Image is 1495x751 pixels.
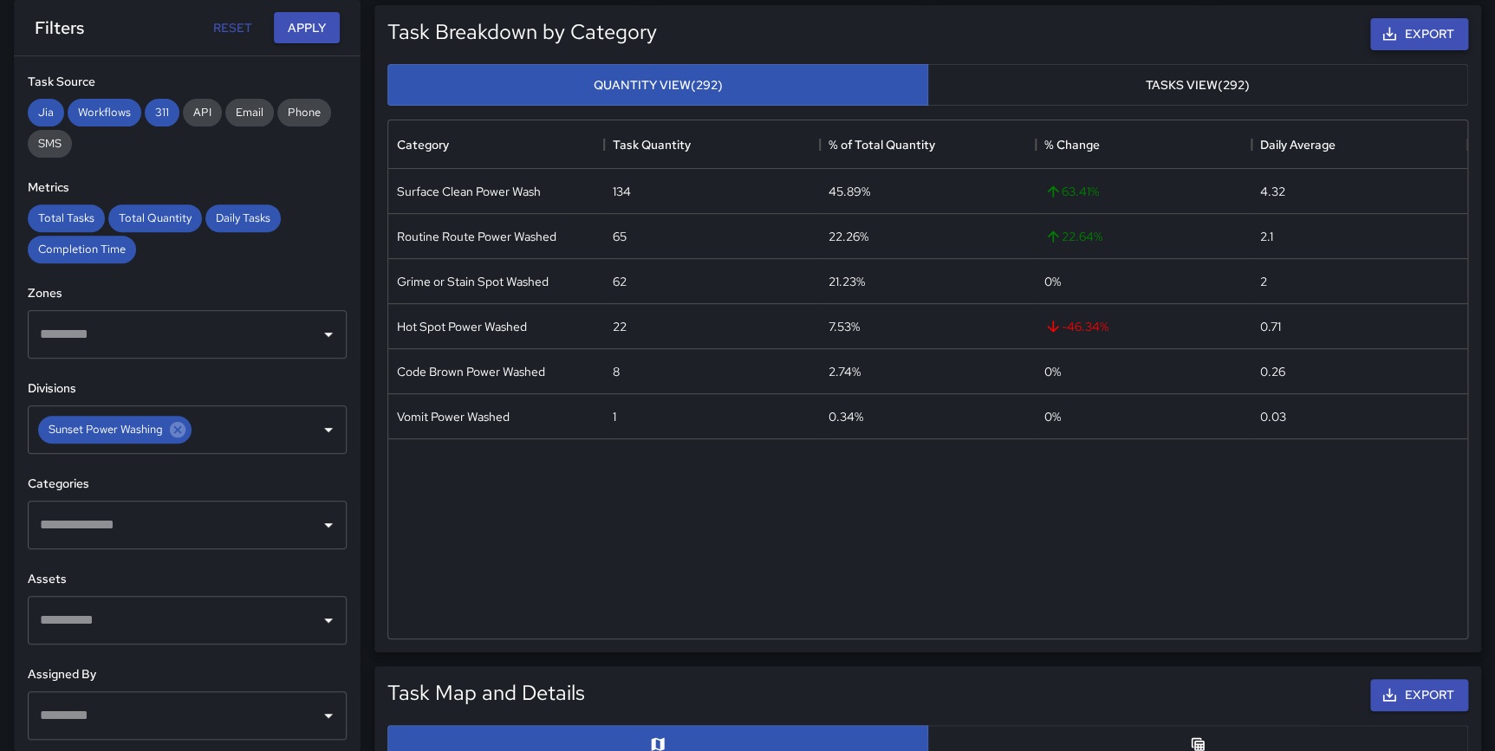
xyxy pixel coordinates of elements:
[1260,120,1336,169] div: Daily Average
[28,236,136,263] div: Completion Time
[397,228,556,245] div: Routine Route Power Washed
[1036,120,1251,169] div: % Change
[28,210,105,225] span: Total Tasks
[1260,228,1273,245] div: 2.1
[277,99,331,126] div: Phone
[613,408,616,425] div: 1
[28,130,72,158] div: SMS
[225,99,274,126] div: Email
[387,64,928,107] button: Quantity View(292)
[1370,18,1468,50] button: Export
[108,210,202,225] span: Total Quantity
[613,183,631,200] div: 134
[1044,408,1061,425] span: 0 %
[316,608,341,632] button: Open
[28,379,347,398] h6: Divisions
[829,318,860,335] div: 7.53%
[397,120,449,169] div: Category
[316,513,341,537] button: Open
[1260,273,1267,290] div: 2
[205,204,281,232] div: Daily Tasks
[820,120,1036,169] div: % of Total Quantity
[28,204,105,232] div: Total Tasks
[38,416,192,443] div: Sunset Power Washing
[68,99,141,126] div: Workflows
[28,475,347,494] h6: Categories
[829,228,868,245] div: 22.26%
[927,64,1468,107] button: Tasks View(292)
[28,242,136,256] span: Completion Time
[28,105,64,120] span: Jia
[1260,408,1286,425] div: 0.03
[1044,273,1061,290] span: 0 %
[1044,120,1100,169] div: % Change
[28,665,347,684] h6: Assigned By
[35,14,84,42] h6: Filters
[108,204,202,232] div: Total Quantity
[28,136,72,151] span: SMS
[829,273,865,290] div: 21.23%
[1260,183,1285,200] div: 4.32
[397,408,510,425] div: Vomit Power Washed
[613,363,620,380] div: 8
[387,679,585,707] h5: Task Map and Details
[604,120,820,169] div: Task Quantity
[1044,363,1061,380] span: 0 %
[145,99,179,126] div: 311
[1251,120,1467,169] div: Daily Average
[28,73,347,92] h6: Task Source
[205,12,260,44] button: Reset
[1370,679,1468,711] button: Export
[316,418,341,442] button: Open
[28,99,64,126] div: Jia
[38,419,173,439] span: Sunset Power Washing
[388,120,604,169] div: Category
[316,703,341,728] button: Open
[1260,318,1281,335] div: 0.71
[183,105,222,120] span: API
[316,322,341,346] button: Open
[613,273,627,290] div: 62
[829,183,870,200] div: 45.89%
[397,273,549,290] div: Grime or Stain Spot Washed
[1044,228,1102,245] span: 22.64 %
[145,105,179,120] span: 311
[28,284,347,303] h6: Zones
[387,18,657,46] h5: Task Breakdown by Category
[274,12,340,44] button: Apply
[613,318,627,335] div: 22
[277,105,331,120] span: Phone
[68,105,141,120] span: Workflows
[397,183,541,200] div: Surface Clean Power Wash
[183,99,222,126] div: API
[1260,363,1285,380] div: 0.26
[28,570,347,589] h6: Assets
[397,363,545,380] div: Code Brown Power Washed
[1044,318,1108,335] span: -46.34 %
[829,408,863,425] div: 0.34%
[613,120,691,169] div: Task Quantity
[613,228,627,245] div: 65
[1044,183,1099,200] span: 63.41 %
[829,120,935,169] div: % of Total Quantity
[205,210,281,225] span: Daily Tasks
[225,105,274,120] span: Email
[397,318,527,335] div: Hot Spot Power Washed
[829,363,861,380] div: 2.74%
[28,178,347,197] h6: Metrics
